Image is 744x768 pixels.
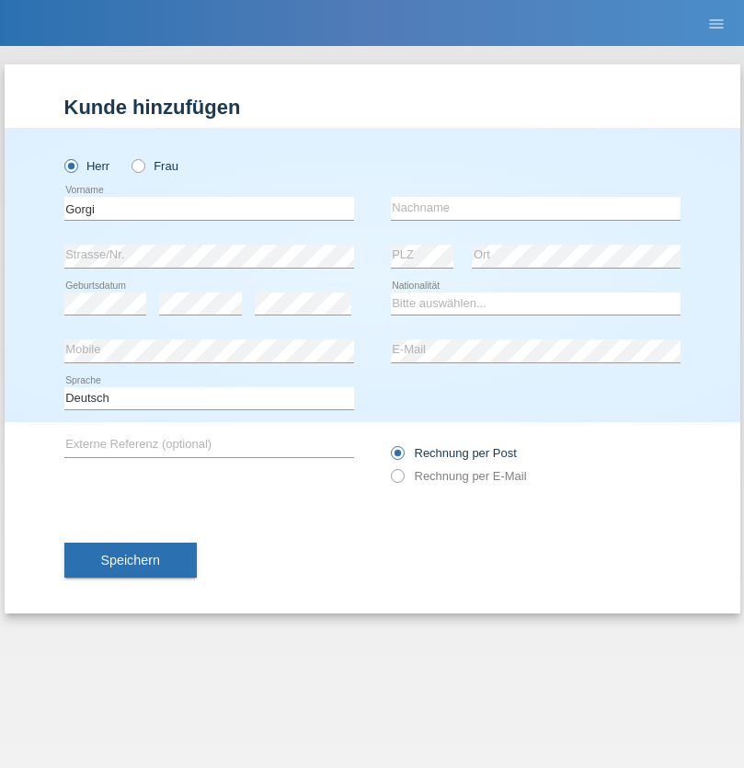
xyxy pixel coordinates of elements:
[64,159,110,173] label: Herr
[64,543,197,578] button: Speichern
[132,159,178,173] label: Frau
[101,553,160,567] span: Speichern
[132,159,143,171] input: Frau
[707,15,726,33] i: menu
[391,469,403,492] input: Rechnung per E-Mail
[64,159,76,171] input: Herr
[391,446,517,460] label: Rechnung per Post
[64,96,681,119] h1: Kunde hinzufügen
[391,446,403,469] input: Rechnung per Post
[698,17,735,29] a: menu
[391,469,527,483] label: Rechnung per E-Mail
